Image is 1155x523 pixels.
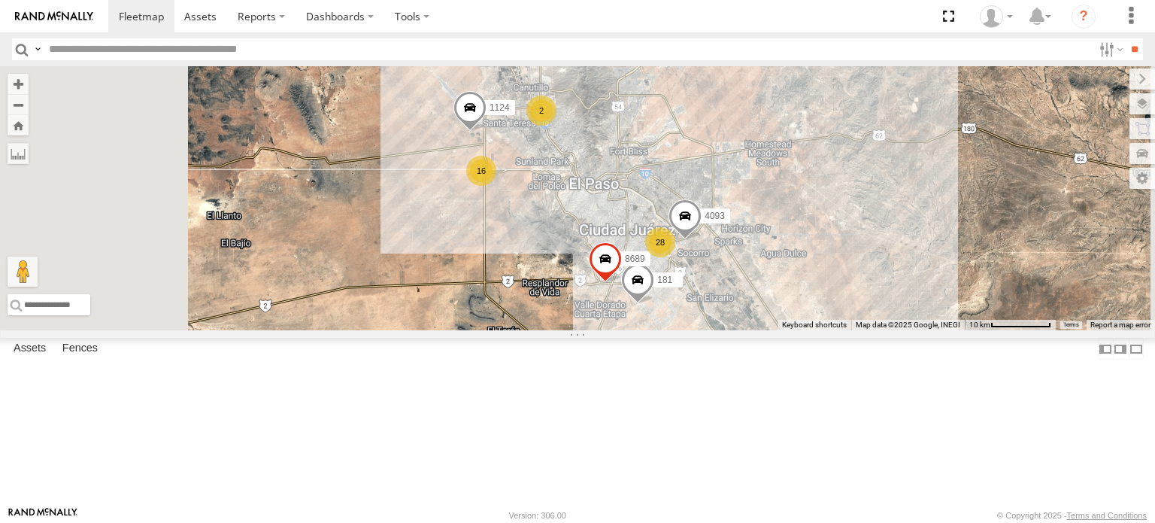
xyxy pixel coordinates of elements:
button: Zoom out [8,94,29,115]
label: Fences [55,339,105,360]
button: Zoom Home [8,115,29,135]
span: Map data ©2025 Google, INEGI [856,321,960,329]
a: Terms and Conditions [1067,511,1147,520]
a: Terms (opens in new tab) [1063,322,1079,328]
label: Assets [6,339,53,360]
label: Dock Summary Table to the Right [1113,338,1128,360]
button: Map Scale: 10 km per 77 pixels [965,320,1056,330]
div: 2 [526,96,556,126]
button: Zoom in [8,74,29,94]
div: 16 [466,156,496,186]
span: 4093 [705,211,725,221]
a: Report a map error [1090,321,1150,329]
span: 10 km [969,321,990,329]
span: 8689 [625,254,645,264]
label: Measure [8,143,29,164]
label: Search Query [32,38,44,60]
div: Version: 306.00 [509,511,566,520]
div: © Copyright 2025 - [997,511,1147,520]
label: Search Filter Options [1093,38,1126,60]
button: Keyboard shortcuts [782,320,847,330]
span: 181 [657,275,672,285]
div: 28 [645,227,675,257]
a: Visit our Website [8,508,77,523]
span: 1124 [490,102,510,113]
div: foxconn f [975,5,1018,28]
img: rand-logo.svg [15,11,93,22]
label: Hide Summary Table [1129,338,1144,360]
button: Drag Pegman onto the map to open Street View [8,257,38,287]
label: Dock Summary Table to the Left [1098,338,1113,360]
label: Map Settings [1129,168,1155,189]
i: ? [1072,5,1096,29]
